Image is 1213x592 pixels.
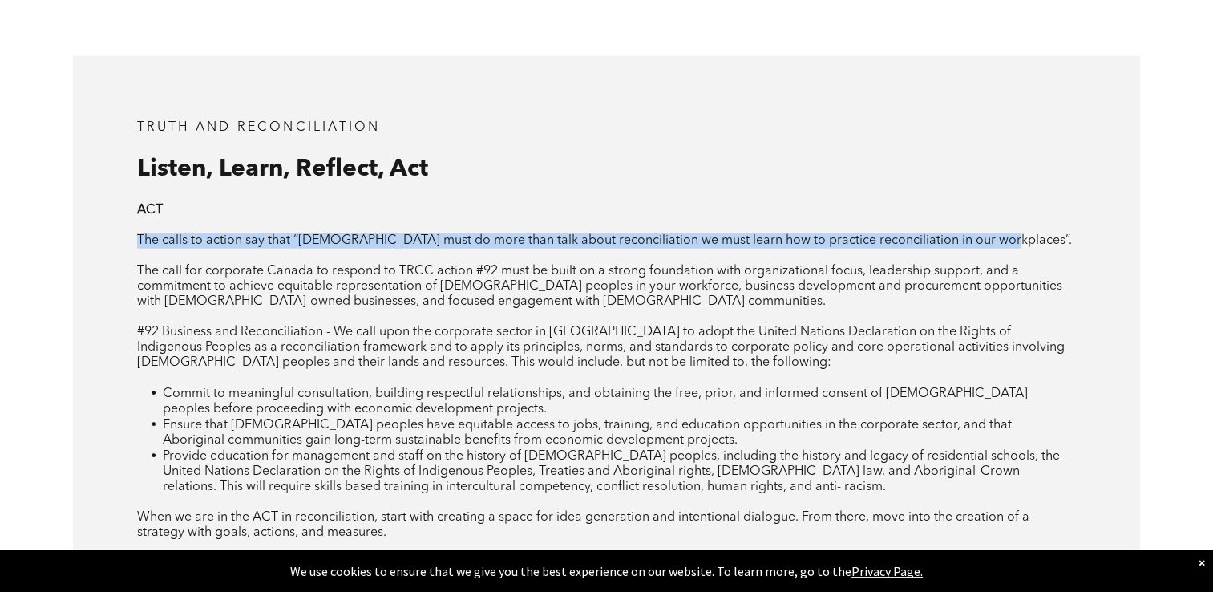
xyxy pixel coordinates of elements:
[137,265,1062,308] span: The call for corporate Canada to respond to TRCC action #92 must be built on a strong foundation ...
[137,234,1072,247] span: The calls to action say that “[DEMOGRAPHIC_DATA] must do more than talk about reconciliation we m...
[137,121,381,134] span: Truth and Reconciliation
[137,326,1065,369] span: #92 Business and Reconciliation - We call upon the corporate sector in [GEOGRAPHIC_DATA] to adopt...
[163,387,1028,416] span: Commit to meaningful consultation, building respectful relationships, and obtaining the free, pri...
[1199,554,1205,570] div: Dismiss notification
[137,204,163,217] strong: ACT
[851,563,923,579] a: Privacy Page.
[137,157,428,181] span: Listen, Learn, Reflect, Act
